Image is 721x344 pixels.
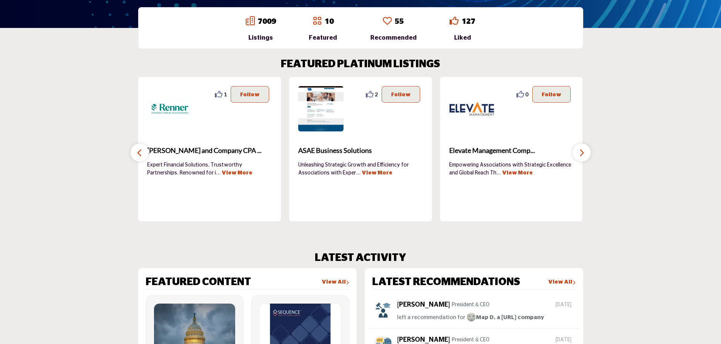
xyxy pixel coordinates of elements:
[525,90,528,98] span: 0
[449,86,495,131] img: Elevate Management Company
[449,161,574,176] p: Empowering Associations with Strategic Excellence and Global Reach Th
[395,18,404,25] a: 55
[298,86,344,131] img: ASAE Business Solutions
[325,18,334,25] a: 10
[147,161,272,176] p: Expert Financial Solutions, Trustworthy Partnerships. Renowned for i
[370,33,417,42] div: Recommended
[467,315,544,320] span: Map D, a [URL] company
[356,170,360,176] span: ...
[147,145,272,156] span: [PERSON_NAME] and Company CPA ...
[449,145,574,156] span: Elevate Management Comp...
[298,161,423,176] p: Unleashing Strategic Growth and Efficiency for Associations with Exper
[216,170,220,176] span: ...
[452,301,490,309] p: President & CEO
[298,140,423,161] a: ASAE Business Solutions
[555,301,574,309] span: [DATE]
[146,276,251,289] h2: FEATURED CONTENT
[555,336,574,344] span: [DATE]
[496,170,501,176] span: ...
[147,86,193,131] img: Renner and Company CPA PC
[372,276,520,289] h2: LATEST RECOMMENDATIONS
[532,86,571,103] button: Follow
[462,18,475,25] a: 127
[281,58,440,71] h2: FEATURED PLATINUM LISTINGS
[542,90,561,99] p: Follow
[374,301,393,320] img: avtar-image
[382,86,420,103] button: Follow
[449,140,574,161] b: Elevate Management Company
[548,279,576,286] a: View All
[467,313,544,322] a: imageMap D, a [URL] company
[298,145,423,156] span: ASAE Business Solutions
[383,16,392,27] a: Go to Recommended
[449,140,574,161] a: Elevate Management Comp...
[397,301,450,309] h5: [PERSON_NAME]
[397,315,465,320] span: left a recommendation for
[450,16,459,25] i: Go to Liked
[391,90,411,99] p: Follow
[362,170,392,176] a: View More
[224,90,227,98] span: 1
[375,90,378,98] span: 2
[309,33,337,42] div: Featured
[246,33,276,42] div: Listings
[258,18,276,25] a: 7009
[467,312,476,322] img: image
[313,16,322,27] a: Go to Featured
[147,140,272,161] b: Renner and Company CPA PC
[452,336,490,344] p: President & CEO
[240,90,260,99] p: Follow
[147,140,272,161] a: [PERSON_NAME] and Company CPA ...
[222,170,252,176] a: View More
[322,279,349,286] a: View All
[502,170,533,176] a: View More
[231,86,269,103] button: Follow
[315,252,406,265] h2: LATEST ACTIVITY
[450,33,475,42] div: Liked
